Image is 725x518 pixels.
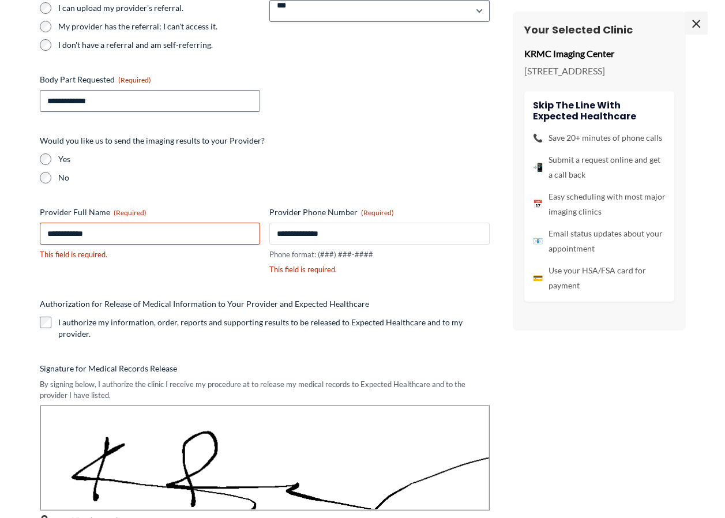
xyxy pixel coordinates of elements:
[533,130,543,145] span: 📞
[533,100,666,122] h4: Skip the line with Expected Healthcare
[40,405,490,511] img: Signature Image
[533,130,666,145] li: Save 20+ minutes of phone calls
[524,23,674,36] h3: Your Selected Clinic
[269,249,490,260] div: Phone format: (###) ###-####
[533,152,666,182] li: Submit a request online and get a call back
[58,153,490,165] label: Yes
[40,298,369,310] legend: Authorization for Release of Medical Information to Your Provider and Expected Healthcare
[40,74,260,85] label: Body Part Requested
[269,264,490,275] div: This field is required.
[58,39,260,51] label: I don't have a referral and am self-referring.
[269,207,490,218] label: Provider Phone Number
[40,363,490,374] label: Signature for Medical Records Release
[58,21,260,32] label: My provider has the referral; I can't access it.
[58,317,490,340] label: I authorize my information, order, reports and supporting results to be released to Expected Heal...
[524,45,674,62] p: KRMC Imaging Center
[58,2,260,14] label: I can upload my provider's referral.
[533,189,666,219] li: Easy scheduling with most major imaging clinics
[533,271,543,286] span: 💳
[361,208,394,217] span: (Required)
[533,160,543,175] span: 📲
[40,249,260,260] div: This field is required.
[524,62,674,80] p: [STREET_ADDRESS]
[40,207,260,218] label: Provider Full Name
[40,379,490,400] div: By signing below, I authorize the clinic I receive my procedure at to release my medical records ...
[685,12,708,35] span: ×
[533,197,543,212] span: 📅
[58,172,490,183] label: No
[118,76,151,84] span: (Required)
[533,226,666,256] li: Email status updates about your appointment
[114,208,146,217] span: (Required)
[40,135,265,147] legend: Would you like us to send the imaging results to your Provider?
[533,263,666,293] li: Use your HSA/FSA card for payment
[533,234,543,249] span: 📧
